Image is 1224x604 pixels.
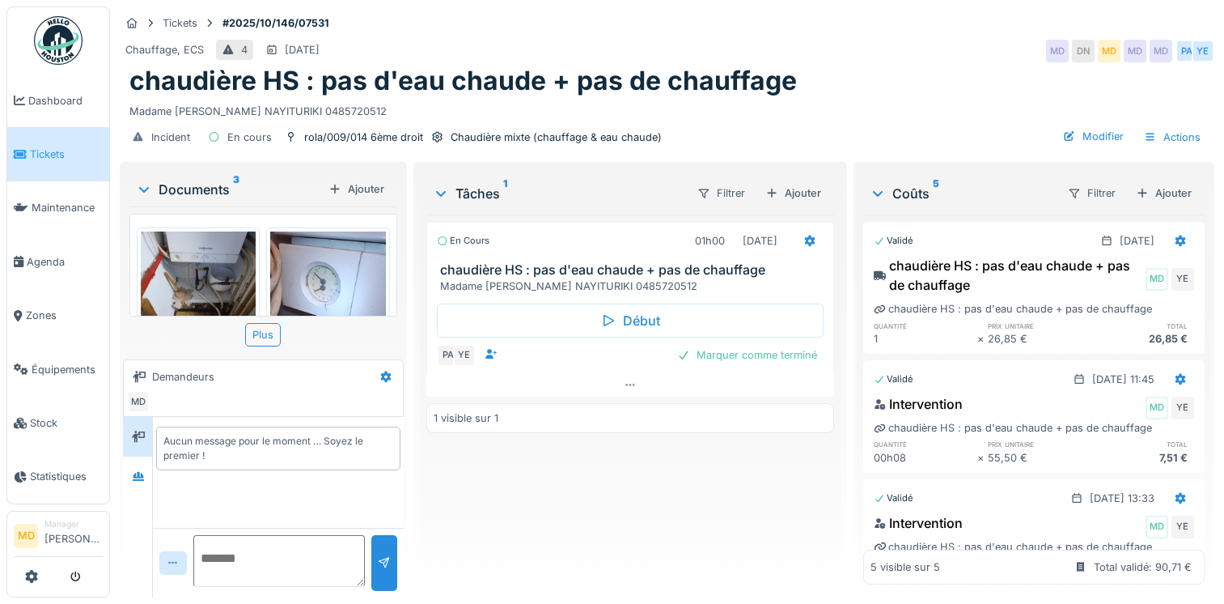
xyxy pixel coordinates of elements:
span: Zones [26,308,103,323]
sup: 3 [233,180,239,199]
div: chaudière HS : pas d'eau chaude + pas de chauffage [874,539,1152,555]
div: 01h00 [695,233,725,249]
a: Zones [7,289,109,342]
div: Validé [874,372,913,386]
a: Dashboard [7,74,109,127]
div: Validé [874,234,913,248]
div: Validé [874,491,913,505]
div: Début [437,304,824,338]
div: Plus [245,323,281,347]
div: YE [1171,516,1194,538]
div: Chauffage, ECS [125,42,204,57]
img: Badge_color-CXgf-gQk.svg [34,16,83,65]
sup: 1 [503,184,507,203]
h1: chaudière HS : pas d'eau chaude + pas de chauffage [129,66,797,96]
div: YE [1192,40,1214,62]
span: Maintenance [32,200,103,215]
h6: prix unitaire [988,321,1091,331]
div: 4 [241,42,248,57]
div: YE [453,344,476,367]
h6: prix unitaire [988,439,1091,449]
div: Madame [PERSON_NAME] NAYITURIKI 0485720512 [440,279,827,294]
li: [PERSON_NAME] [44,518,103,553]
span: Dashboard [28,93,103,108]
div: [DATE] 13:33 [1090,491,1154,506]
div: MD [1146,397,1168,419]
div: Manager [44,518,103,530]
div: Ajouter [1129,182,1198,204]
div: PA [1175,40,1198,62]
a: MD Manager[PERSON_NAME] [14,518,103,557]
div: 55,50 € [988,450,1091,466]
h6: total [1091,321,1194,331]
a: Maintenance [7,181,109,235]
div: MD [1150,40,1172,62]
div: Documents [136,180,322,199]
div: [DATE] 11:45 [1092,372,1154,387]
strong: #2025/10/146/07531 [216,15,336,31]
div: DN [1072,40,1095,62]
a: Tickets [7,127,109,181]
span: Statistiques [30,469,103,484]
div: MD [1124,40,1146,62]
div: × [977,331,988,347]
div: [DATE] [285,42,320,57]
div: Madame [PERSON_NAME] NAYITURIKI 0485720512 [129,97,1205,119]
div: Tâches [433,184,684,203]
div: rola/009/014 6ème droit [304,130,423,145]
a: Agenda [7,235,109,288]
div: 00h08 [874,450,977,466]
div: Modifier [1057,125,1130,147]
div: 5 visible sur 5 [870,559,940,575]
div: Tickets [163,15,197,31]
sup: 5 [933,184,939,203]
span: Stock [30,415,103,431]
h6: quantité [874,321,977,331]
div: Demandeurs [152,369,214,385]
div: Total validé: 90,71 € [1094,559,1192,575]
h6: quantité [874,439,977,449]
img: gij6btwyrz6qt1ufzb8quqxj1rek [270,232,385,385]
a: Stock [7,396,109,449]
div: [DATE] [743,233,777,249]
div: YE [1171,268,1194,291]
a: Équipements [7,342,109,396]
div: MD [1146,516,1168,538]
div: Filtrer [690,181,752,205]
div: En cours [227,130,272,145]
span: Équipements [32,362,103,377]
div: Aucun message pour le moment … Soyez le premier ! [163,434,393,463]
div: YE [1171,397,1194,419]
div: 1 [874,331,977,347]
div: Filtrer [1061,181,1123,205]
div: Intervention [874,394,963,414]
h6: total [1091,439,1194,449]
div: 1 visible sur 1 [434,410,498,426]
div: Chaudière mixte (chauffage & eau chaude) [451,130,662,145]
div: chaudière HS : pas d'eau chaude + pas de chauffage [874,256,1142,295]
div: Actions [1137,125,1208,149]
div: Intervention [874,513,963,533]
div: Ajouter [759,182,828,204]
li: MD [14,524,38,548]
div: MD [127,390,150,413]
div: × [977,450,988,466]
div: MD [1146,268,1168,291]
div: Marquer comme terminé [671,344,824,366]
div: PA [437,344,460,367]
a: Statistiques [7,450,109,504]
div: chaudière HS : pas d'eau chaude + pas de chauffage [874,301,1152,317]
span: Tickets [30,147,103,162]
h3: chaudière HS : pas d'eau chaude + pas de chauffage [440,262,827,278]
img: 8kwm3fexk4qvz119kgtyixf9ryci [141,232,256,318]
div: Ajouter [322,178,391,200]
span: Agenda [27,254,103,270]
div: 26,85 € [988,331,1091,347]
div: 7,51 € [1091,450,1194,466]
div: Incident [151,130,190,145]
div: MD [1098,40,1120,62]
div: [DATE] [1120,233,1154,249]
div: chaudière HS : pas d'eau chaude + pas de chauffage [874,420,1152,436]
div: Coûts [870,184,1054,203]
div: MD [1046,40,1069,62]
